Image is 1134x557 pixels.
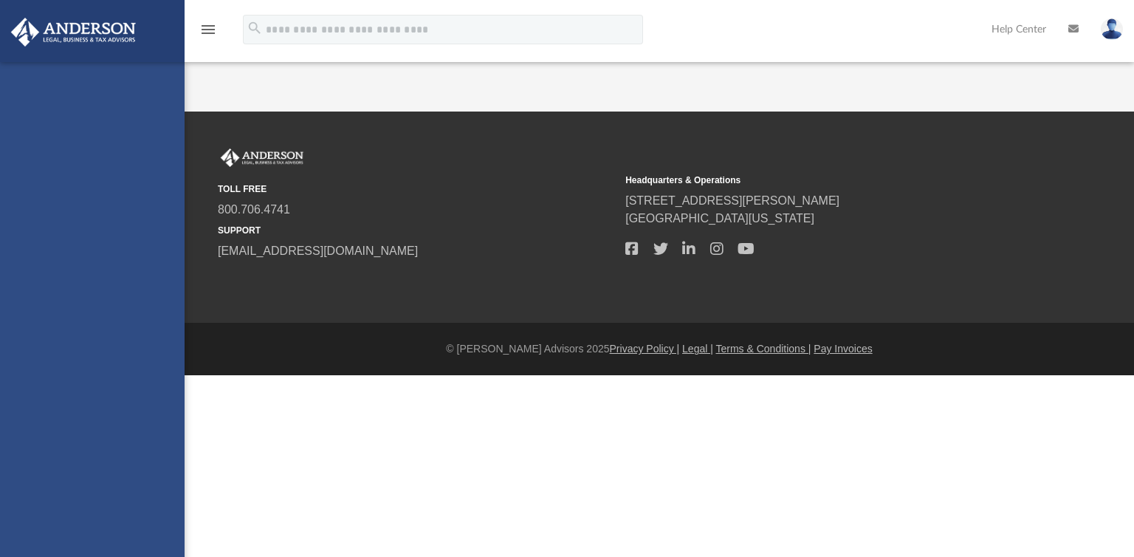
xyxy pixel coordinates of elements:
[199,21,217,38] i: menu
[682,343,713,355] a: Legal |
[814,343,872,355] a: Pay Invoices
[185,341,1134,357] div: © [PERSON_NAME] Advisors 2025
[218,203,290,216] a: 800.706.4741
[218,224,615,237] small: SUPPORT
[625,194,839,207] a: [STREET_ADDRESS][PERSON_NAME]
[218,182,615,196] small: TOLL FREE
[716,343,811,355] a: Terms & Conditions |
[218,148,306,168] img: Anderson Advisors Platinum Portal
[625,212,814,225] a: [GEOGRAPHIC_DATA][US_STATE]
[610,343,680,355] a: Privacy Policy |
[1101,18,1123,40] img: User Pic
[625,174,1023,187] small: Headquarters & Operations
[7,18,140,47] img: Anderson Advisors Platinum Portal
[218,245,418,257] a: [EMAIL_ADDRESS][DOMAIN_NAME]
[247,20,263,36] i: search
[199,28,217,38] a: menu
